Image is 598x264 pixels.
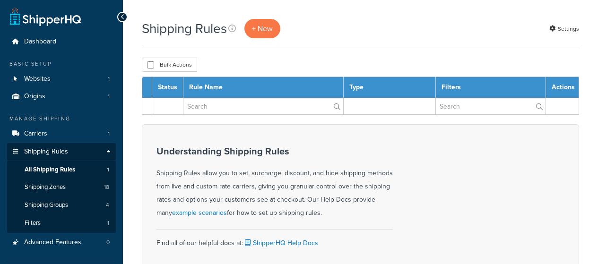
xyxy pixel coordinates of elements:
[7,88,116,105] a: Origins 1
[546,77,579,98] th: Actions
[7,214,116,232] li: Filters
[436,98,546,114] input: Search
[7,196,116,214] a: Shipping Groups 4
[243,238,318,248] a: ShipperHQ Help Docs
[108,130,110,138] span: 1
[7,70,116,88] li: Websites
[7,143,116,161] a: Shipping Rules
[156,229,393,250] div: Find all of our helpful docs at:
[107,219,109,227] span: 1
[107,166,109,174] span: 1
[25,183,66,191] span: Shipping Zones
[7,60,116,68] div: Basic Setup
[435,77,546,98] th: Filters
[244,19,280,38] a: + New
[142,58,197,72] button: Bulk Actions
[108,75,110,83] span: 1
[156,146,393,220] div: Shipping Rules allow you to set, surcharge, discount, and hide shipping methods from live and cus...
[25,166,75,174] span: All Shipping Rules
[7,70,116,88] a: Websites 1
[7,143,116,233] li: Shipping Rules
[172,208,227,218] a: example scenarios
[25,219,41,227] span: Filters
[156,146,393,156] h3: Understanding Shipping Rules
[7,214,116,232] a: Filters 1
[7,179,116,196] li: Shipping Zones
[24,238,81,247] span: Advanced Features
[7,125,116,143] a: Carriers 1
[152,77,183,98] th: Status
[24,130,47,138] span: Carriers
[183,98,343,114] input: Search
[24,148,68,156] span: Shipping Rules
[106,201,109,209] span: 4
[7,234,116,251] li: Advanced Features
[108,93,110,101] span: 1
[7,115,116,123] div: Manage Shipping
[24,75,51,83] span: Websites
[252,23,273,34] span: + New
[24,93,45,101] span: Origins
[24,38,56,46] span: Dashboard
[7,196,116,214] li: Shipping Groups
[25,201,68,209] span: Shipping Groups
[7,179,116,196] a: Shipping Zones 18
[183,77,344,98] th: Rule Name
[7,88,116,105] li: Origins
[142,19,227,38] h1: Shipping Rules
[104,183,109,191] span: 18
[106,238,110,247] span: 0
[7,234,116,251] a: Advanced Features 0
[7,125,116,143] li: Carriers
[549,22,579,35] a: Settings
[7,33,116,51] a: Dashboard
[7,161,116,179] li: All Shipping Rules
[344,77,435,98] th: Type
[7,161,116,179] a: All Shipping Rules 1
[10,7,81,26] a: ShipperHQ Home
